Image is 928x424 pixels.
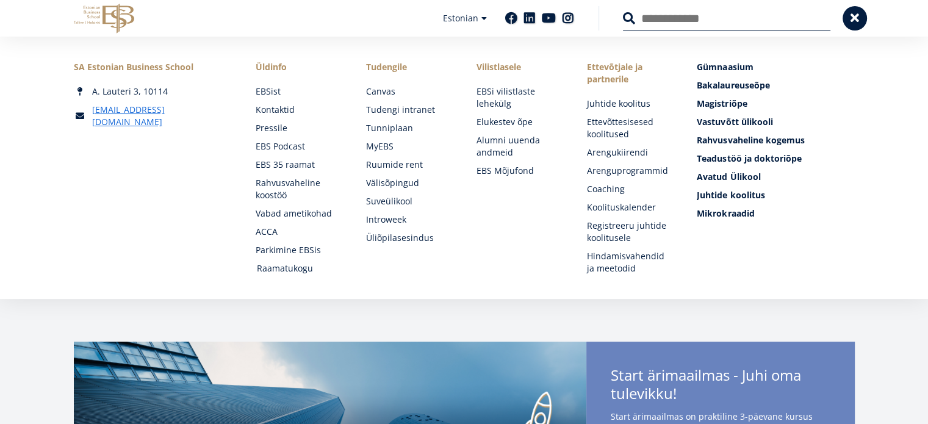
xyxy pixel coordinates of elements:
[697,134,804,146] span: Rahvusvaheline kogemus
[611,384,677,403] span: tulevikku!
[697,153,801,164] span: Teadustöö ja doktoriõpe
[586,250,672,275] a: Hindamisvahendid ja meetodid
[586,183,672,195] a: Coaching
[366,140,452,153] a: MyEBS
[476,61,562,73] span: Vilistlasele
[366,104,452,116] a: Tudengi intranet
[476,134,562,159] a: Alumni uuenda andmeid
[697,79,854,92] a: Bakalaureuseõpe
[366,232,452,244] a: Üliõpilasesindus
[586,116,672,140] a: Ettevõttesisesed koolitused
[562,12,574,24] a: Instagram
[697,153,854,165] a: Teadustöö ja doktoriõpe
[523,12,536,24] a: Linkedin
[476,165,562,177] a: EBS Mõjufond
[366,177,452,189] a: Välisõpingud
[256,159,342,171] a: EBS 35 raamat
[586,201,672,214] a: Koolituskalender
[697,134,854,146] a: Rahvusvaheline kogemus
[257,262,343,275] a: Raamatukogu
[697,171,760,182] span: Avatud Ülikool
[256,226,342,238] a: ACCA
[476,116,562,128] a: Elukestev õpe
[697,171,854,183] a: Avatud Ülikool
[697,61,854,73] a: Gümnaasium
[366,214,452,226] a: Introweek
[542,12,556,24] a: Youtube
[586,146,672,159] a: Arengukiirendi
[256,140,342,153] a: EBS Podcast
[74,85,231,98] div: A. Lauteri 3, 10114
[256,104,342,116] a: Kontaktid
[256,122,342,134] a: Pressile
[697,207,754,219] span: Mikrokraadid
[256,61,342,73] span: Üldinfo
[366,61,452,73] a: Tudengile
[586,220,672,244] a: Registreeru juhtide koolitusele
[366,195,452,207] a: Suveülikool
[256,85,342,98] a: EBSist
[586,61,672,85] span: Ettevõtjale ja partnerile
[586,98,672,110] a: Juhtide koolitus
[92,104,231,128] a: [EMAIL_ADDRESS][DOMAIN_NAME]
[366,122,452,134] a: Tunniplaan
[256,244,342,256] a: Parkimine EBSis
[366,159,452,171] a: Ruumide rent
[697,98,854,110] a: Magistriõpe
[366,85,452,98] a: Canvas
[697,116,854,128] a: Vastuvõtt ülikooli
[697,116,772,128] span: Vastuvõtt ülikooli
[697,98,747,109] span: Magistriõpe
[74,61,231,73] div: SA Estonian Business School
[611,366,830,406] span: Start ärimaailmas - Juhi oma
[256,207,342,220] a: Vabad ametikohad
[697,61,753,73] span: Gümnaasium
[697,79,769,91] span: Bakalaureuseõpe
[256,177,342,201] a: Rahvusvaheline koostöö
[697,189,764,201] span: Juhtide koolitus
[697,189,854,201] a: Juhtide koolitus
[697,207,854,220] a: Mikrokraadid
[586,165,672,177] a: Arenguprogrammid
[505,12,517,24] a: Facebook
[476,85,562,110] a: EBSi vilistlaste lehekülg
